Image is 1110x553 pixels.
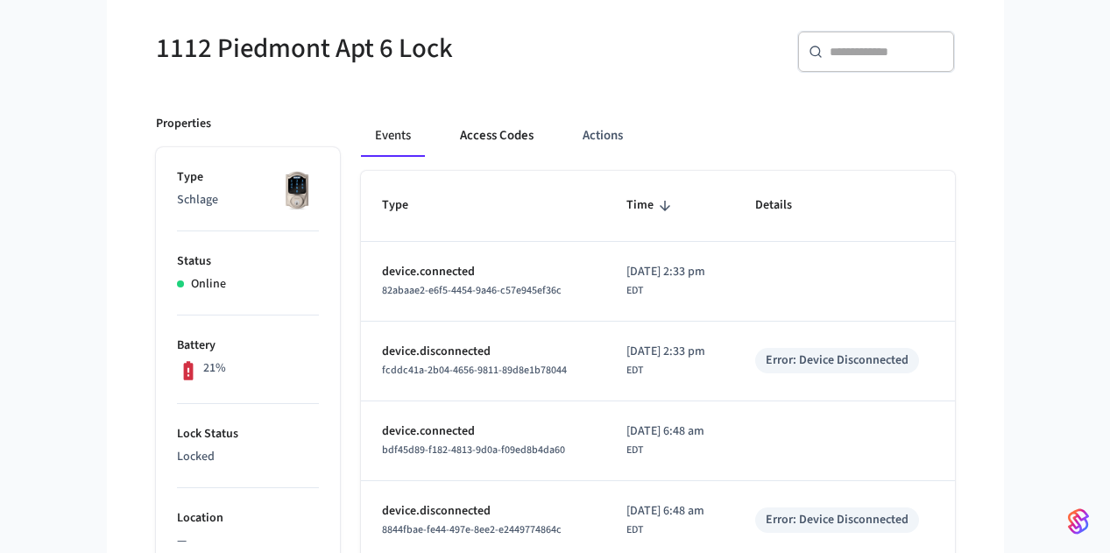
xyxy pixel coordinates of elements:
p: 21% [203,359,226,378]
span: EDT [626,443,643,458]
p: Location [177,509,319,528]
p: Schlage [177,191,319,209]
span: fcddc41a-2b04-4656-9811-89d8e1b78044 [382,363,567,378]
div: Error: Device Disconnected [766,351,909,370]
p: Type [177,168,319,187]
span: [DATE] 2:33 pm [626,343,705,361]
span: Details [755,192,815,219]
span: 82abaae2-e6f5-4454-9a46-c57e945ef36c [382,283,562,298]
p: device.connected [382,422,584,441]
p: device.connected [382,263,584,281]
div: Error: Device Disconnected [766,511,909,529]
p: device.disconnected [382,343,584,361]
span: [DATE] 2:33 pm [626,263,705,281]
span: Type [382,192,431,219]
span: 8844fbae-fe44-497e-8ee2-e2449774864c [382,522,562,537]
p: Online [191,275,226,294]
p: Locked [177,448,319,466]
span: EDT [626,283,643,299]
p: device.disconnected [382,502,584,521]
span: [DATE] 6:48 am [626,502,704,521]
div: ant example [361,115,955,157]
p: Properties [156,115,211,133]
span: [DATE] 6:48 am [626,422,704,441]
h5: 1112 Piedmont Apt 6 Lock [156,31,545,67]
p: Battery [177,337,319,355]
button: Events [361,115,425,157]
span: Time [626,192,676,219]
div: America/New_York [626,502,704,538]
p: — [177,532,319,550]
img: SeamLogoGradient.69752ec5.svg [1068,507,1089,535]
p: Lock Status [177,425,319,443]
span: EDT [626,363,643,379]
div: America/New_York [626,263,705,299]
button: Actions [569,115,637,157]
img: Schlage Sense Smart Deadbolt with Camelot Trim, Front [275,168,319,212]
button: Access Codes [446,115,548,157]
p: Status [177,252,319,271]
span: EDT [626,522,643,538]
span: bdf45d89-f182-4813-9d0a-f09ed8b4da60 [382,443,565,457]
div: America/New_York [626,343,705,379]
div: America/New_York [626,422,704,458]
